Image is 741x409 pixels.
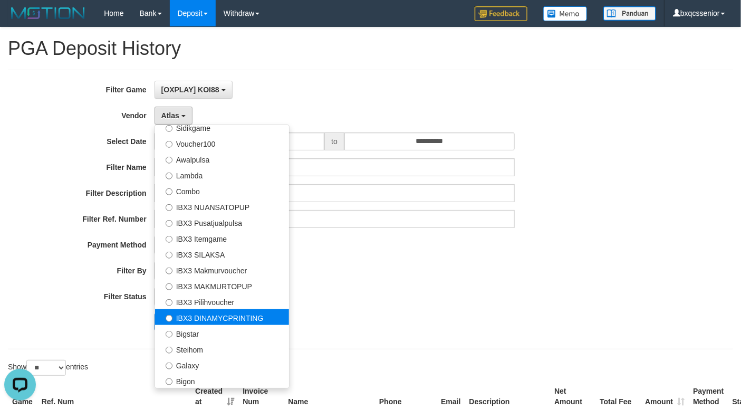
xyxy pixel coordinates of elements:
img: Feedback.jpg [475,6,527,21]
button: Open LiveChat chat widget [4,4,36,36]
label: IBX3 SILAKSA [155,246,289,262]
button: Atlas [155,107,193,125]
input: IBX3 MAKMURTOPUP [166,283,172,290]
h1: PGA Deposit History [8,38,733,59]
span: to [324,132,344,150]
label: Steihom [155,341,289,357]
input: Combo [166,188,172,195]
label: Galaxy [155,357,289,373]
label: Combo [155,183,289,198]
label: Bigon [155,373,289,388]
input: IBX3 Makmurvoucher [166,268,172,274]
label: Awalpulsa [155,151,289,167]
button: [OXPLAY] KOI88 [155,81,233,99]
img: panduan.png [603,6,656,21]
span: [OXPLAY] KOI88 [161,85,219,94]
span: Atlas [161,111,179,120]
label: IBX3 MAKMURTOPUP [155,278,289,293]
input: Awalpulsa [166,157,172,164]
label: IBX3 Pilihvoucher [155,293,289,309]
input: IBX3 Pilihvoucher [166,299,172,306]
input: Lambda [166,173,172,179]
input: Galaxy [166,363,172,369]
img: MOTION_logo.png [8,5,88,21]
label: IBX3 NUANSATOPUP [155,198,289,214]
label: Lambda [155,167,289,183]
img: Button%20Memo.svg [543,6,588,21]
label: Voucher100 [155,135,289,151]
input: Bigon [166,378,172,385]
label: Sidikgame [155,119,289,135]
input: Steihom [166,347,172,354]
label: IBX3 Makmurvoucher [155,262,289,278]
label: IBX3 Itemgame [155,230,289,246]
input: Sidikgame [166,125,172,132]
input: Voucher100 [166,141,172,148]
input: IBX3 Pusatjualpulsa [166,220,172,227]
input: IBX3 Itemgame [166,236,172,243]
input: Bigstar [166,331,172,338]
input: IBX3 DINAMYCPRINTING [166,315,172,322]
select: Showentries [26,360,66,376]
label: Bigstar [155,325,289,341]
input: IBX3 SILAKSA [166,252,172,259]
label: IBX3 DINAMYCPRINTING [155,309,289,325]
input: IBX3 NUANSATOPUP [166,204,172,211]
label: IBX3 Pusatjualpulsa [155,214,289,230]
label: Show entries [8,360,88,376]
